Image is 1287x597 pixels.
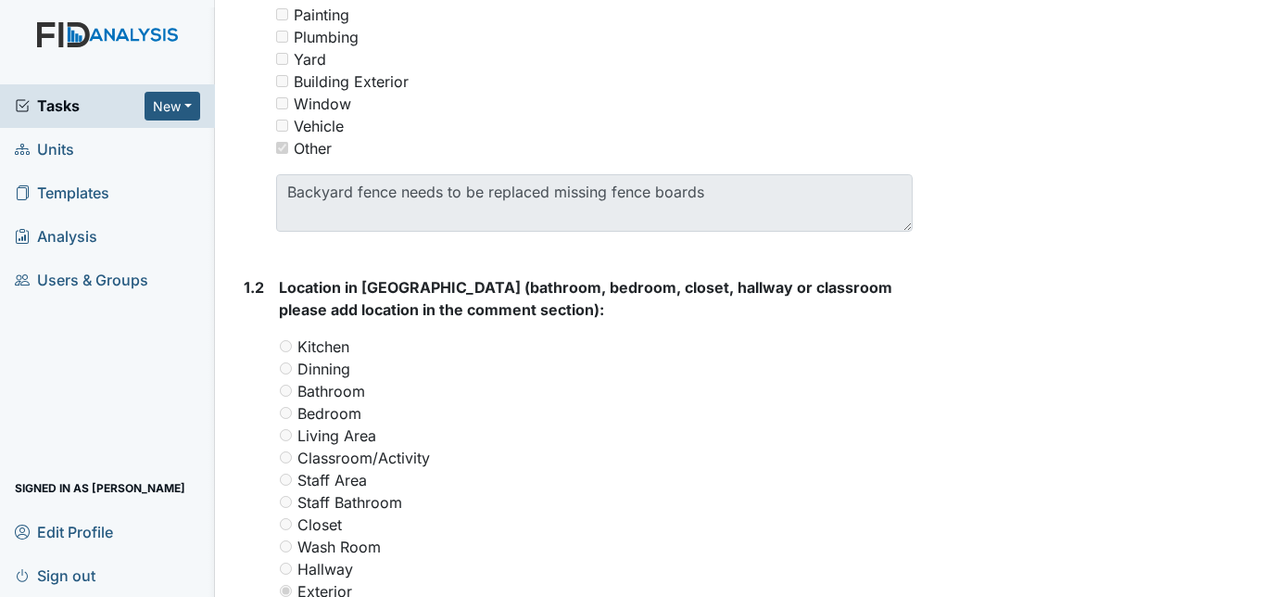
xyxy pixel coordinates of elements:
input: Other [276,142,288,154]
input: Wash Room [280,540,292,553]
a: Tasks [15,95,145,117]
textarea: Backyard fence needs to be replaced missing fence boards [276,174,914,232]
input: Window [276,97,288,109]
div: Plumbing [295,26,360,48]
label: Closet [298,514,343,536]
input: Exterior [280,585,292,597]
button: New [145,92,200,121]
input: Staff Bathroom [280,496,292,508]
span: Signed in as [PERSON_NAME] [15,474,185,502]
span: Sign out [15,561,95,590]
input: Plumbing [276,31,288,43]
span: Edit Profile [15,517,113,546]
span: Analysis [15,222,97,251]
input: Building Exterior [276,75,288,87]
input: Yard [276,53,288,65]
input: Kitchen [280,340,292,352]
input: Vehicle [276,120,288,132]
input: Classroom/Activity [280,451,292,464]
div: Painting [295,4,350,26]
div: Vehicle [295,115,345,137]
span: Units [15,135,74,164]
div: Other [295,137,333,159]
input: Painting [276,8,288,20]
label: Living Area [298,425,377,447]
input: Dinning [280,362,292,375]
label: Dinning [298,358,351,380]
input: Bathroom [280,385,292,397]
label: Staff Bathroom [298,491,403,514]
input: Closet [280,518,292,530]
span: Users & Groups [15,266,148,295]
input: Bedroom [280,407,292,419]
div: Yard [295,48,327,70]
label: 1.2 [245,276,265,298]
div: Building Exterior [295,70,410,93]
input: Staff Area [280,474,292,486]
div: Window [295,93,352,115]
label: Kitchen [298,336,350,358]
span: Location in [GEOGRAPHIC_DATA] (bathroom, bedroom, closet, hallway or classroom please add locatio... [280,278,893,319]
input: Hallway [280,563,292,575]
input: Living Area [280,429,292,441]
label: Classroom/Activity [298,447,431,469]
span: Templates [15,179,109,208]
label: Wash Room [298,536,382,558]
label: Bedroom [298,402,362,425]
label: Staff Area [298,469,368,491]
label: Bathroom [298,380,366,402]
label: Hallway [298,558,354,580]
